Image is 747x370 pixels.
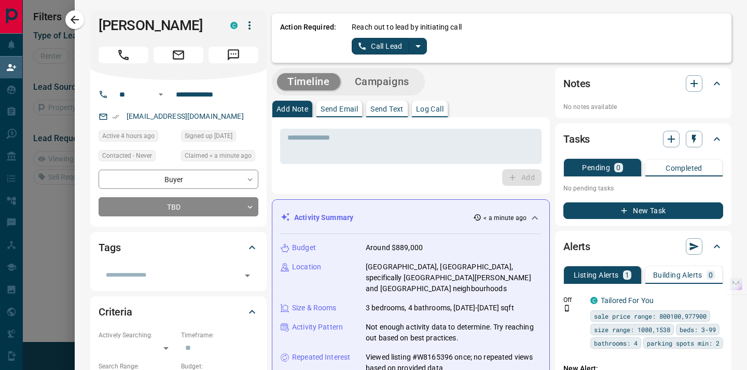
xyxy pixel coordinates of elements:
p: Send Text [370,105,404,113]
span: beds: 3-99 [680,324,716,335]
button: Open [240,268,255,283]
div: Tasks [563,127,723,152]
div: Tags [99,235,258,260]
div: condos.ca [590,297,598,304]
p: Add Note [276,105,308,113]
span: Active 4 hours ago [102,131,155,141]
div: split button [352,38,427,54]
svg: Email Verified [112,113,119,120]
span: size range: 1080,1538 [594,324,670,335]
p: Actively Searching: [99,331,176,340]
span: Message [209,47,258,63]
p: Around $889,000 [366,242,423,253]
button: Timeline [277,73,340,90]
p: [GEOGRAPHIC_DATA], [GEOGRAPHIC_DATA], specifically [GEOGRAPHIC_DATA][PERSON_NAME] and [GEOGRAPHIC... [366,262,541,294]
button: Campaigns [344,73,420,90]
p: Building Alerts [653,271,702,279]
p: 0 [616,164,620,171]
div: condos.ca [230,22,238,29]
button: Call Lead [352,38,409,54]
a: [EMAIL_ADDRESS][DOMAIN_NAME] [127,112,244,120]
p: Size & Rooms [292,303,337,313]
p: 0 [709,271,713,279]
p: No pending tasks [563,181,723,196]
h2: Criteria [99,304,132,320]
span: Call [99,47,148,63]
span: sale price range: 800100,977900 [594,311,707,321]
h1: [PERSON_NAME] [99,17,215,34]
p: Action Required: [280,22,336,54]
a: Tailored For You [601,296,654,305]
button: Open [155,88,167,101]
p: Not enough activity data to determine. Try reaching out based on best practices. [366,322,541,344]
p: Location [292,262,321,272]
p: Log Call [416,105,444,113]
div: Buyer [99,170,258,189]
span: Signed up [DATE] [185,131,232,141]
div: Criteria [99,299,258,324]
div: Mon Sep 15 2025 [99,130,176,145]
h2: Notes [563,75,590,92]
div: Thu Sep 11 2025 [181,130,258,145]
p: 3 bedrooms, 4 bathrooms, [DATE]-[DATE] sqft [366,303,514,313]
p: 1 [625,271,629,279]
p: < a minute ago [483,213,527,223]
div: Notes [563,71,723,96]
p: No notes available [563,102,723,112]
p: Activity Summary [294,212,353,223]
h2: Tasks [563,131,590,147]
p: Listing Alerts [574,271,619,279]
p: Completed [666,165,702,172]
span: Contacted - Never [102,150,152,161]
span: Claimed < a minute ago [185,150,252,161]
p: Activity Pattern [292,322,343,333]
div: Alerts [563,234,723,259]
div: Mon Sep 15 2025 [181,150,258,165]
p: Repeated Interest [292,352,350,363]
h2: Tags [99,239,120,256]
p: Off [563,295,584,305]
p: Timeframe: [181,331,258,340]
span: parking spots min: 2 [647,338,720,348]
span: bathrooms: 4 [594,338,638,348]
span: Email [154,47,203,63]
svg: Push Notification Only [563,305,571,312]
p: Budget [292,242,316,253]
p: Pending [582,164,610,171]
div: Activity Summary< a minute ago [281,208,541,227]
p: Send Email [321,105,358,113]
button: New Task [563,202,723,219]
p: Reach out to lead by initiating call [352,22,462,33]
h2: Alerts [563,238,590,255]
div: TBD [99,197,258,216]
